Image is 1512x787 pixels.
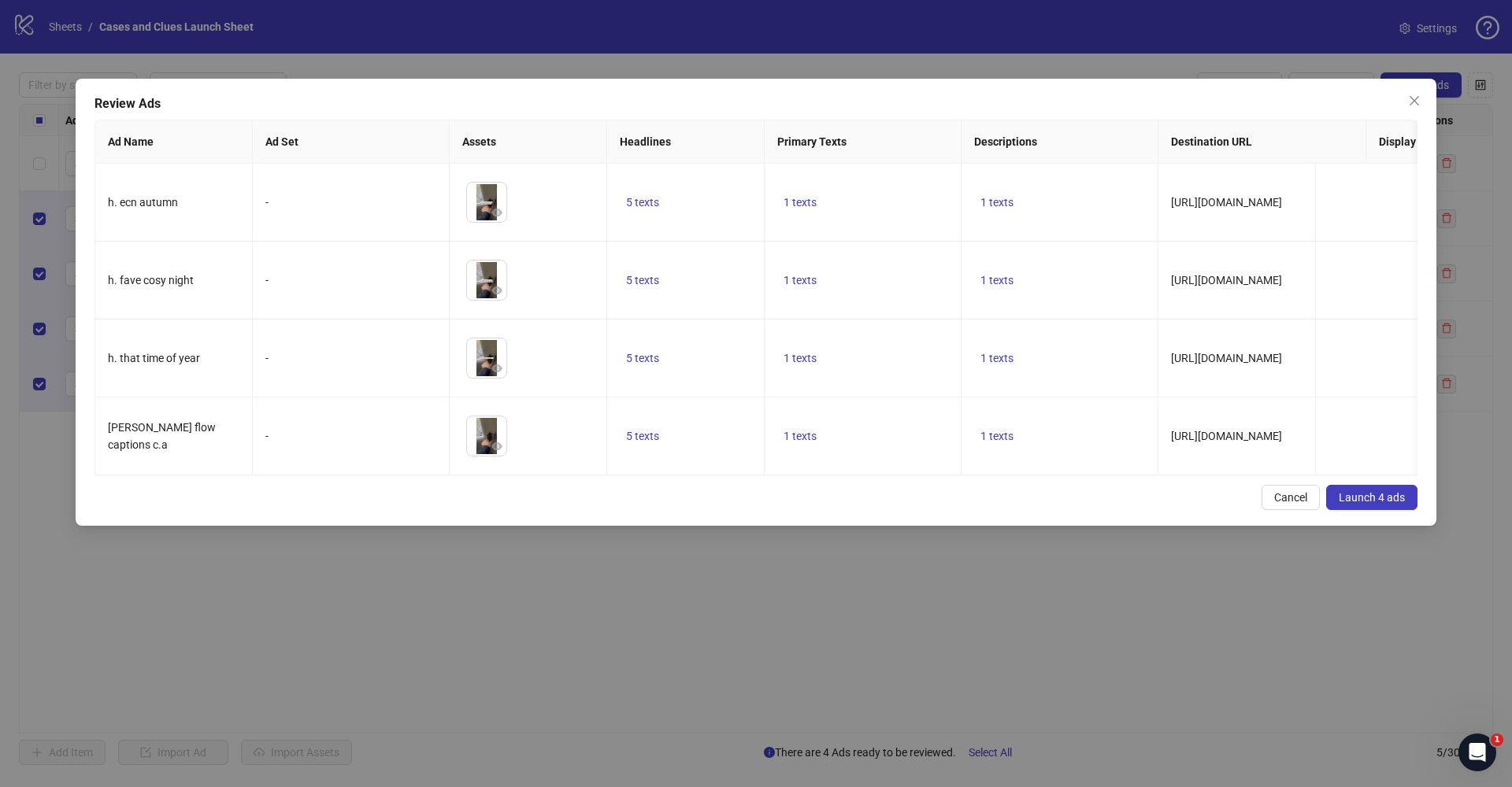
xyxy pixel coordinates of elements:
[1491,733,1503,746] span: 1
[620,427,665,445] button: 5 texts
[1402,88,1427,113] button: Close
[1158,120,1366,164] th: Destination URL
[487,359,506,378] button: Preview
[620,271,665,290] button: 5 texts
[784,430,817,442] span: 1 texts
[108,352,200,364] span: h. that time of year
[626,352,659,364] span: 5 texts
[265,194,436,211] div: -
[980,196,1014,209] span: 1 texts
[95,120,253,164] th: Ad Name
[467,338,506,378] img: Asset 1
[253,120,450,164] th: Ad Set
[94,94,1417,113] div: Review Ads
[974,427,1020,445] button: 1 texts
[491,207,502,218] span: eye
[777,193,823,212] button: 1 texts
[491,285,502,296] span: eye
[974,349,1020,368] button: 1 texts
[765,120,962,164] th: Primary Texts
[491,363,502,374] span: eye
[487,281,506,300] button: Preview
[626,196,659,209] span: 5 texts
[784,196,817,209] span: 1 texts
[450,120,607,164] th: Assets
[626,274,659,286] span: 5 texts
[467,416,506,456] img: Asset 1
[265,349,436,367] div: -
[777,427,823,445] button: 1 texts
[784,352,817,364] span: 1 texts
[974,193,1020,212] button: 1 texts
[626,430,659,442] span: 5 texts
[1171,274,1282,286] span: [URL][DOMAIN_NAME]
[980,352,1014,364] span: 1 texts
[487,437,506,456] button: Preview
[1458,733,1496,771] iframe: Intercom live chat
[467,183,506,222] img: Asset 1
[108,196,178,209] span: h. ecn autumn
[1171,196,1282,209] span: [URL][DOMAIN_NAME]
[980,274,1014,286] span: 1 texts
[1408,94,1421,107] span: close
[487,203,506,222] button: Preview
[1171,430,1282,442] span: [URL][DOMAIN_NAME]
[467,260,506,300] img: Asset 1
[784,274,817,286] span: 1 texts
[1339,491,1405,504] span: Launch 4 ads
[980,430,1014,442] span: 1 texts
[108,274,194,286] span: h. fave cosy night
[607,120,765,164] th: Headlines
[265,427,436,445] div: -
[1262,485,1320,510] button: Cancel
[265,272,436,289] div: -
[962,120,1158,164] th: Descriptions
[974,271,1020,290] button: 1 texts
[620,193,665,212] button: 5 texts
[777,271,823,290] button: 1 texts
[620,349,665,368] button: 5 texts
[777,349,823,368] button: 1 texts
[108,421,216,451] span: [PERSON_NAME] flow captions c.a
[1274,491,1307,504] span: Cancel
[491,441,502,452] span: eye
[1171,352,1282,364] span: [URL][DOMAIN_NAME]
[1326,485,1417,510] button: Launch 4 ads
